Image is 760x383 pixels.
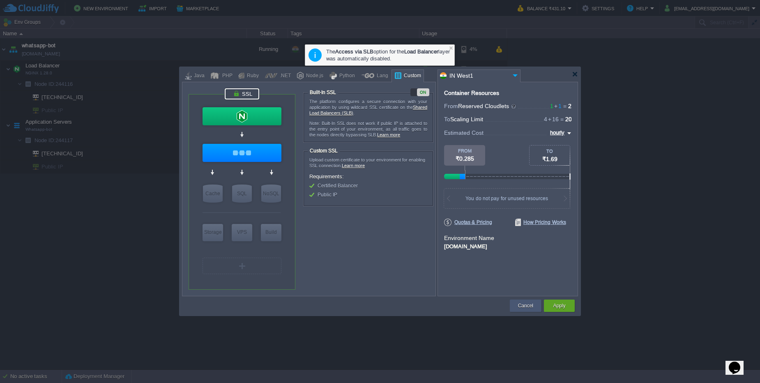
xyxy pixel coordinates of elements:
[444,116,450,122] span: To
[565,116,572,122] span: 20
[308,148,340,154] div: Custom SSL
[456,155,474,162] span: ₹0.285
[559,116,565,122] span: =
[377,132,400,137] a: Learn more
[337,70,355,82] div: Python
[203,185,223,203] div: Cache
[458,103,517,109] span: Reserved Cloudlets
[309,99,427,116] p: The platform configures a secure connection with your application by using wildcard SSL certifica...
[417,88,429,96] div: ON
[444,103,458,109] span: From
[450,116,483,122] span: Scaling Limit
[568,103,571,109] span: 2
[309,120,427,138] p: Note: Built-In SSL does not work if public IP is attached to the entry point of your environment,...
[308,90,338,95] div: Built-In SSL
[374,70,388,82] div: Lang
[261,224,281,241] div: Build Node
[404,48,438,55] b: Load Balancer
[326,48,450,62] div: The option for the layer was automatically disabled.
[401,70,421,82] div: Custom
[342,163,365,168] a: Learn more
[203,144,281,162] div: Application Servers
[444,128,484,137] span: Estimated Cost
[232,185,252,203] div: SQL
[544,116,547,122] span: 4
[277,70,291,82] div: .NET
[553,103,558,109] span: +
[444,148,485,153] div: FROM
[518,302,533,310] button: Cancel
[261,185,281,203] div: NoSQL
[562,103,568,109] span: =
[444,90,499,96] div: Container Resources
[203,258,281,274] div: Create New Layer
[725,350,752,375] iframe: chat widget
[530,149,570,154] div: TO
[203,107,281,125] div: Load Balancer
[553,103,562,109] span: 1
[220,70,233,82] div: PHP
[203,224,223,240] div: Storage
[515,219,566,226] span: How Pricing Works
[444,242,571,249] div: [DOMAIN_NAME]
[444,235,494,241] label: Environment Name
[335,48,373,55] b: Access via SLB
[318,192,337,198] span: Public IP
[203,224,223,241] div: Storage Containers
[232,185,252,203] div: SQL Databases
[232,224,252,241] div: Elastic VPS
[304,70,323,82] div: Node.js
[444,219,492,226] span: Quotas & Pricing
[309,173,427,180] div: Requirements:
[547,116,552,122] span: +
[191,70,205,82] div: Java
[244,70,259,82] div: Ruby
[550,103,553,109] span: 1
[232,224,252,240] div: VPS
[309,157,427,168] div: Upload custom certificate to your environment for enabling SSL connection.
[542,156,557,162] span: ₹1.69
[547,116,559,122] span: 16
[261,224,281,240] div: Build
[261,185,281,203] div: NoSQL Databases
[553,302,565,310] button: Apply
[318,183,358,189] span: Certified Balancer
